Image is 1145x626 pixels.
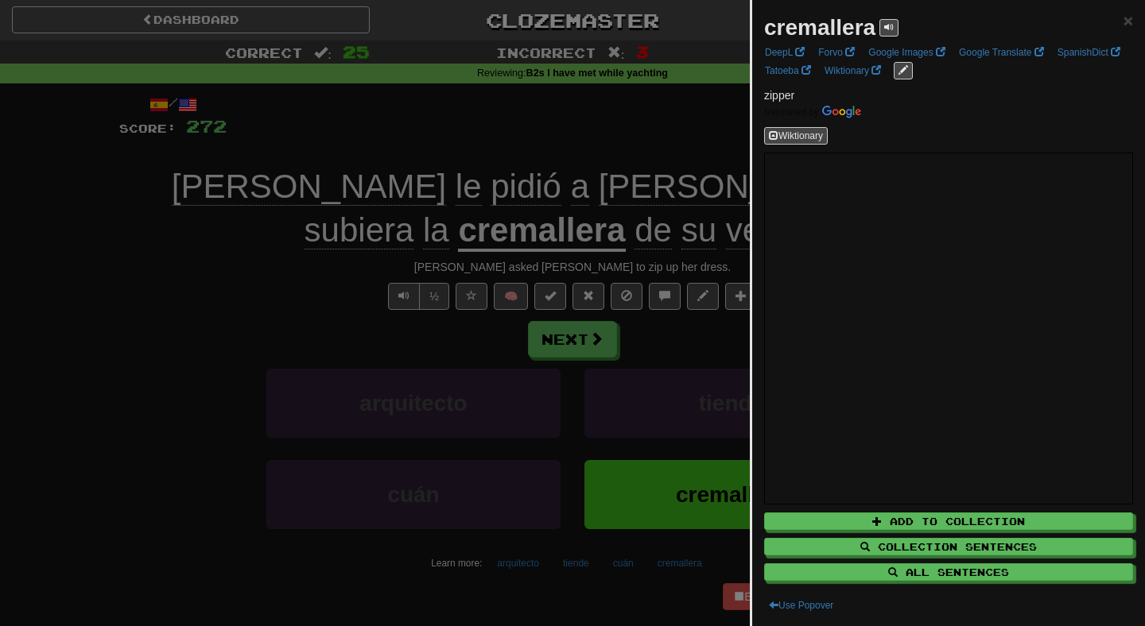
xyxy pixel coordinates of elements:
[764,89,794,102] span: zipper
[864,44,950,61] a: Google Images
[954,44,1049,61] a: Google Translate
[813,44,860,61] a: Forvo
[1053,44,1125,61] a: SpanishDict
[764,563,1133,581] button: All Sentences
[764,127,828,145] button: Wiktionary
[764,512,1133,530] button: Add to Collection
[760,62,816,79] a: Tatoeba
[760,44,809,61] a: DeepL
[1124,12,1133,29] button: Close
[894,62,913,79] button: edit links
[764,538,1133,555] button: Collection Sentences
[1124,11,1133,29] span: ×
[764,106,861,118] img: Color short
[820,62,886,79] a: Wiktionary
[764,597,838,614] button: Use Popover
[764,15,875,40] strong: cremallera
